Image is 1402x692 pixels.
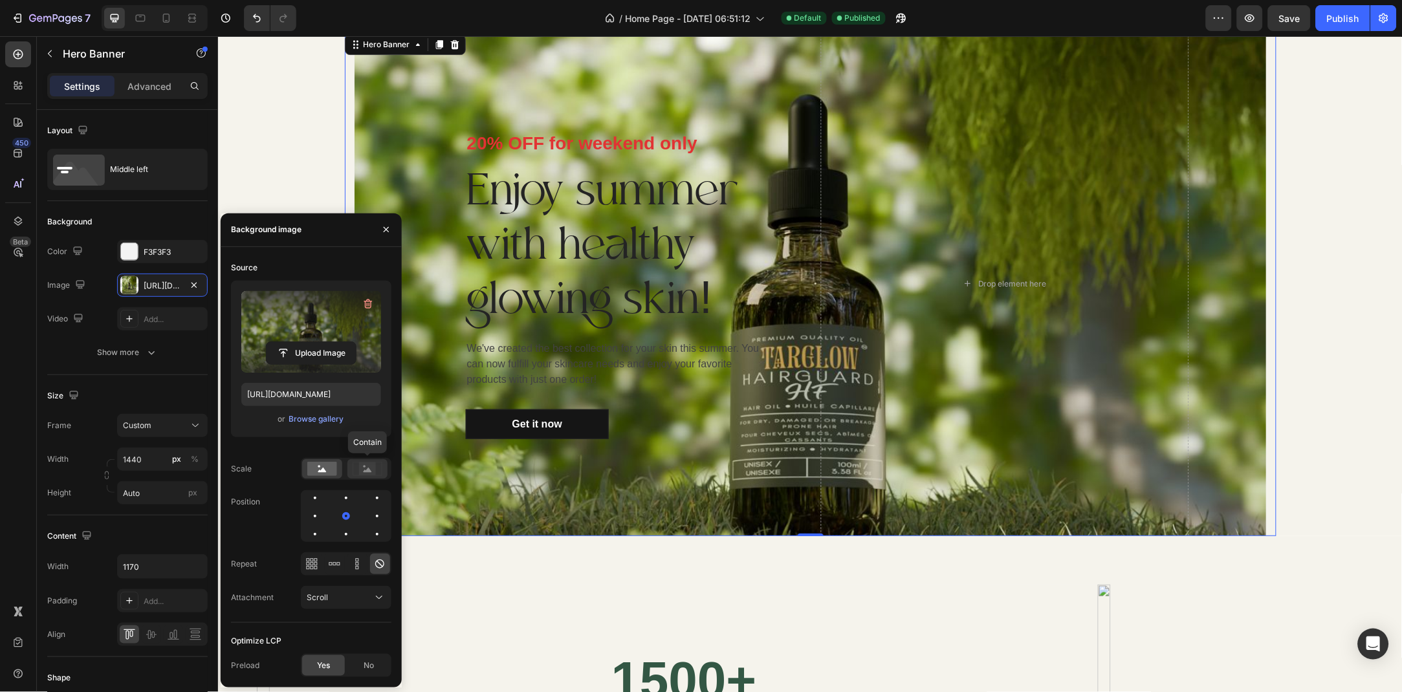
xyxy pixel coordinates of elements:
div: Size [47,387,82,405]
div: % [191,453,199,465]
span: Save [1279,13,1300,24]
span: px [188,488,197,497]
div: Padding [47,595,77,607]
label: Width [47,453,69,465]
button: Browse gallery [288,413,344,426]
p: Hero Banner [63,46,173,61]
div: Hero Banner [143,3,195,14]
label: Frame [47,420,71,431]
div: Background [47,216,92,228]
div: Get it now [294,380,344,396]
div: Source [231,262,257,274]
div: Image [47,277,88,294]
p: Settings [64,80,100,93]
input: px [117,481,208,504]
input: https://example.com/image.jpg [241,383,381,406]
input: px% [117,448,208,471]
h2: 1500+ [78,613,854,683]
button: 7 [5,5,96,31]
div: Scale [231,463,252,475]
button: px [187,451,203,467]
div: Repeat [231,558,257,570]
button: % [169,451,184,467]
span: Home Page - [DATE] 06:51:12 [625,12,750,25]
span: Scroll [307,592,328,602]
div: Align [47,629,65,640]
div: Video [47,310,86,328]
button: Publish [1316,5,1370,31]
span: / [619,12,622,25]
div: Publish [1327,12,1359,25]
p: We've created the best collection for your skin this summer. You can now fulfill your skincare ne... [249,305,547,351]
div: Beta [10,237,31,247]
button: Scroll [301,586,391,609]
div: px [172,453,181,465]
div: Add... [144,314,204,325]
span: Custom [123,420,151,431]
span: Default [794,12,822,24]
h2: Enjoy summer with healthy glowing skin! [248,127,549,293]
span: Published [845,12,881,24]
div: Browse gallery [289,413,344,425]
button: Show more [47,341,208,364]
div: 450 [12,138,31,148]
div: Optimize LCP [231,635,281,647]
span: Yes [317,660,330,671]
div: F3F3F3 [144,246,204,258]
div: Preload [231,660,259,671]
button: Custom [117,414,208,437]
div: Content [47,528,94,545]
div: Width [47,561,69,572]
div: Add... [144,596,204,607]
div: Position [231,496,260,508]
div: Undo/Redo [244,5,296,31]
a: Get it now [248,373,391,403]
label: Height [47,487,71,499]
div: [URL][DOMAIN_NAME] [144,280,181,292]
div: Open Intercom Messenger [1358,629,1389,660]
div: Layout [47,122,91,140]
button: Upload Image [266,341,356,365]
p: 20% OFF for weekend only [249,94,547,121]
button: Save [1268,5,1311,31]
div: Drop element here [760,243,829,253]
div: Attachment [231,592,274,603]
div: Middle left [110,155,189,184]
div: Background image [231,224,301,235]
span: No [364,660,374,671]
div: Color [47,243,85,261]
div: Shape [47,672,71,684]
span: or [278,411,285,427]
p: 7 [85,10,91,26]
input: Auto [118,555,207,578]
div: Show more [98,346,158,359]
p: Advanced [127,80,171,93]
